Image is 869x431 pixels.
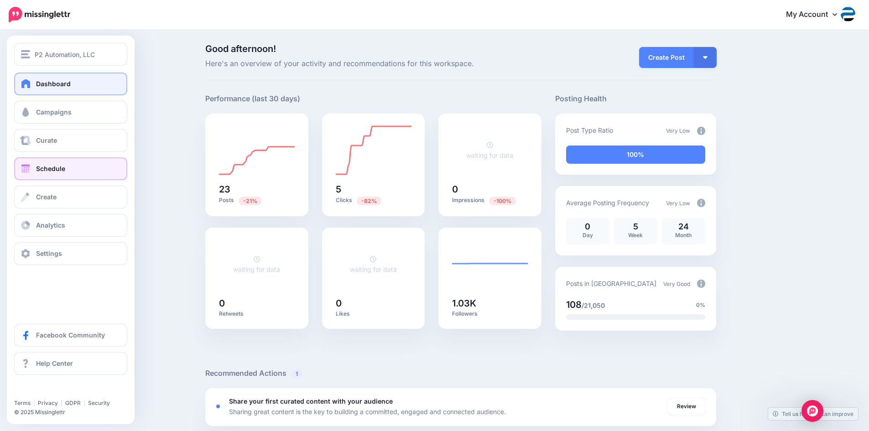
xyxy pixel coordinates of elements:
span: Previous period: 29 [239,197,262,205]
h5: 0 [219,299,295,308]
p: Post Type Ratio [566,125,613,135]
p: Followers [452,310,528,317]
span: Curate [36,136,57,144]
span: Campaigns [36,108,72,116]
span: P2 Automation, LLC [35,49,95,60]
h5: 0 [452,185,528,194]
span: Help Center [36,359,73,367]
p: 24 [666,223,701,231]
a: GDPR [65,400,81,406]
p: Impressions [452,196,528,205]
div: Open Intercom Messenger [801,400,823,422]
span: Week [628,232,643,239]
p: Retweets [219,310,295,317]
img: info-circle-grey.png [697,280,705,288]
span: | [33,400,35,406]
span: Previous period: 28 [357,197,381,205]
h5: 5 [336,185,411,194]
button: P2 Automation, LLC [14,43,127,66]
h5: Performance (last 30 days) [205,93,300,104]
img: arrow-down-white.png [703,56,708,59]
a: My Account [777,4,855,26]
h5: 23 [219,185,295,194]
a: Curate [14,129,127,152]
span: Here's an overview of your activity and recommendations for this workspace. [205,58,541,70]
div: <div class='status-dot small red margin-right'></div>Error [216,405,220,408]
div: 100% of your posts in the last 30 days have been from Drip Campaigns [566,145,705,164]
a: Create [14,186,127,208]
li: © 2025 Missinglettr [14,408,133,417]
a: Facebook Community [14,324,127,347]
h5: 0 [336,299,411,308]
span: 0% [696,301,705,310]
p: Posts [219,196,295,205]
p: 0 [571,223,605,231]
span: Settings [36,249,62,257]
a: Analytics [14,214,127,237]
span: Analytics [36,221,65,229]
img: info-circle-grey.png [697,127,705,135]
h5: Recommended Actions [205,368,716,379]
span: | [83,400,85,406]
a: waiting for data [350,255,397,273]
span: Good afternoon! [205,43,276,54]
span: Dashboard [36,80,71,88]
p: Posts in [GEOGRAPHIC_DATA] [566,278,656,289]
p: Likes [336,310,411,317]
a: Campaigns [14,101,127,124]
span: Month [675,232,692,239]
span: Previous period: 39 [489,197,516,205]
a: Terms [14,400,31,406]
span: 108 [566,299,582,310]
img: menu.png [21,50,30,58]
b: Share your first curated content with your audience [229,397,393,405]
span: Facebook Community [36,331,105,339]
a: Review [668,398,705,415]
h5: Posting Health [555,93,716,104]
span: /21,050 [582,301,605,309]
a: Settings [14,242,127,265]
img: info-circle-grey.png [697,199,705,207]
p: Clicks [336,196,411,205]
a: Dashboard [14,73,127,95]
a: Tell us how we can improve [768,408,858,420]
h5: 1.03K [452,299,528,308]
span: Very Low [666,200,690,207]
a: waiting for data [466,141,513,159]
a: waiting for data [233,255,280,273]
p: Sharing great content is the key to building a committed, engaged and connected audience. [229,406,506,417]
span: Create [36,193,57,201]
span: 1 [291,369,302,378]
span: Schedule [36,165,65,172]
iframe: Twitter Follow Button [14,386,83,395]
p: Average Posting Frequency [566,197,649,208]
a: Privacy [38,400,58,406]
p: 5 [619,223,653,231]
span: Very Low [666,127,690,134]
span: Day [583,232,593,239]
span: | [61,400,62,406]
a: Help Center [14,352,127,375]
img: Missinglettr [9,7,70,22]
a: Create Post [639,47,694,68]
span: Very Good [663,280,690,287]
a: Security [88,400,110,406]
a: Schedule [14,157,127,180]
